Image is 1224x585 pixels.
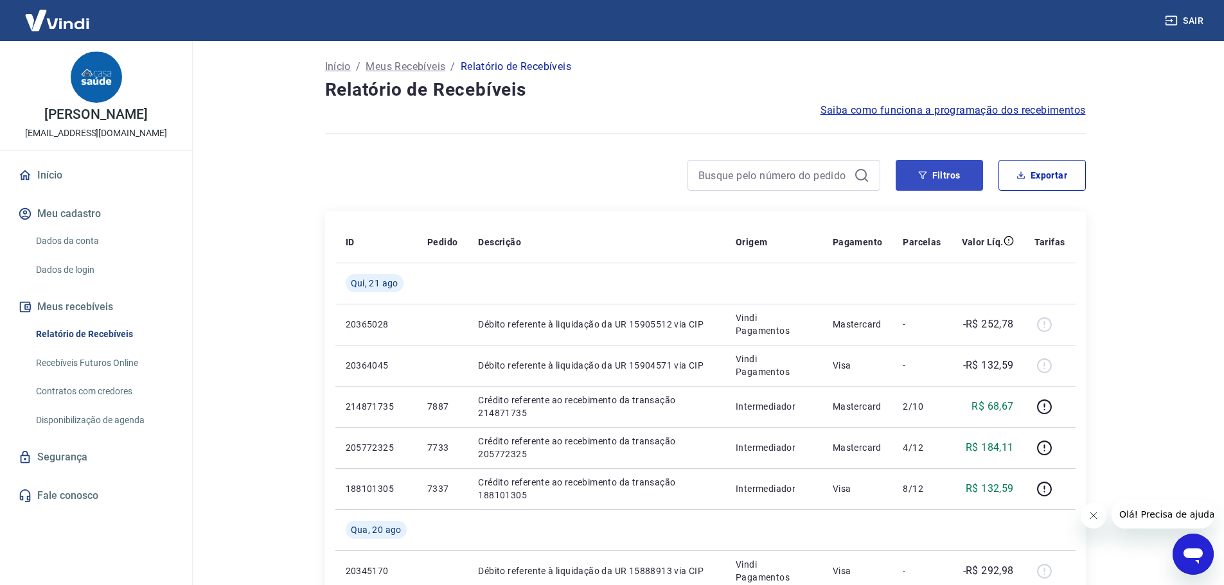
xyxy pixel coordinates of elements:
[478,394,715,419] p: Crédito referente ao recebimento da transação 214871735
[1034,236,1065,249] p: Tarifas
[427,482,457,495] p: 7337
[15,293,177,321] button: Meus recebíveis
[903,318,941,331] p: -
[351,523,402,536] span: Qua, 20 ago
[478,564,715,577] p: Débito referente à liquidação da UR 15888913 via CIP
[736,353,812,378] p: Vindi Pagamentos
[427,236,457,249] p: Pedido
[736,558,812,584] p: Vindi Pagamentos
[1162,9,1209,33] button: Sair
[346,441,407,454] p: 205772325
[325,77,1086,103] h4: Relatório de Recebíveis
[820,103,1086,118] a: Saiba como funciona a programação dos recebimentos
[44,108,147,121] p: [PERSON_NAME]
[1081,503,1106,528] iframe: Fechar mensagem
[25,127,167,140] p: [EMAIL_ADDRESS][DOMAIN_NAME]
[966,481,1014,496] p: R$ 132,59
[896,160,983,191] button: Filtros
[15,161,177,189] a: Início
[736,441,812,454] p: Intermediador
[1173,534,1214,575] iframe: Botão para abrir a janela de mensagens
[31,378,177,405] a: Contratos com credores
[31,321,177,347] a: Relatório de Recebíveis
[15,482,177,510] a: Fale conosco
[963,317,1014,332] p: -R$ 252,78
[461,59,571,74] p: Relatório de Recebíveis
[478,359,715,372] p: Débito referente à liquidação da UR 15904571 via CIP
[903,441,941,454] p: 4/12
[351,277,398,290] span: Qui, 21 ago
[366,59,445,74] a: Meus Recebíveis
[736,236,767,249] p: Origem
[325,59,351,74] a: Início
[346,564,407,577] p: 20345170
[903,236,941,249] p: Parcelas
[450,59,455,74] p: /
[427,441,457,454] p: 7733
[1112,500,1214,528] iframe: Mensagem da empresa
[962,236,1004,249] p: Valor Líq.
[736,400,812,413] p: Intermediador
[478,318,715,331] p: Débito referente à liquidação da UR 15905512 via CIP
[971,399,1013,414] p: R$ 68,67
[833,441,883,454] p: Mastercard
[478,435,715,460] p: Crédito referente ao recebimento da transação 205772325
[346,400,407,413] p: 214871735
[998,160,1086,191] button: Exportar
[31,257,177,283] a: Dados de login
[31,350,177,376] a: Recebíveis Futuros Online
[346,236,355,249] p: ID
[31,407,177,433] a: Disponibilização de agenda
[71,51,122,103] img: 76bee8aa-0cdf-4994-adef-68cb94c950f4.jpeg
[833,482,883,495] p: Visa
[903,359,941,372] p: -
[15,1,99,40] img: Vindi
[346,318,407,331] p: 20365028
[15,443,177,471] a: Segurança
[346,482,407,495] p: 188101305
[31,228,177,254] a: Dados da conta
[963,358,1014,373] p: -R$ 132,59
[736,311,812,337] p: Vindi Pagamentos
[966,440,1014,455] p: R$ 184,11
[15,200,177,228] button: Meu cadastro
[8,9,108,19] span: Olá! Precisa de ajuda?
[478,236,521,249] p: Descrição
[478,476,715,502] p: Crédito referente ao recebimento da transação 188101305
[356,59,360,74] p: /
[963,563,1014,579] p: -R$ 292,98
[698,166,849,185] input: Busque pelo número do pedido
[736,482,812,495] p: Intermediador
[833,236,883,249] p: Pagamento
[833,400,883,413] p: Mastercard
[833,359,883,372] p: Visa
[833,564,883,577] p: Visa
[903,400,941,413] p: 2/10
[427,400,457,413] p: 7887
[833,318,883,331] p: Mastercard
[903,564,941,577] p: -
[346,359,407,372] p: 20364045
[903,482,941,495] p: 8/12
